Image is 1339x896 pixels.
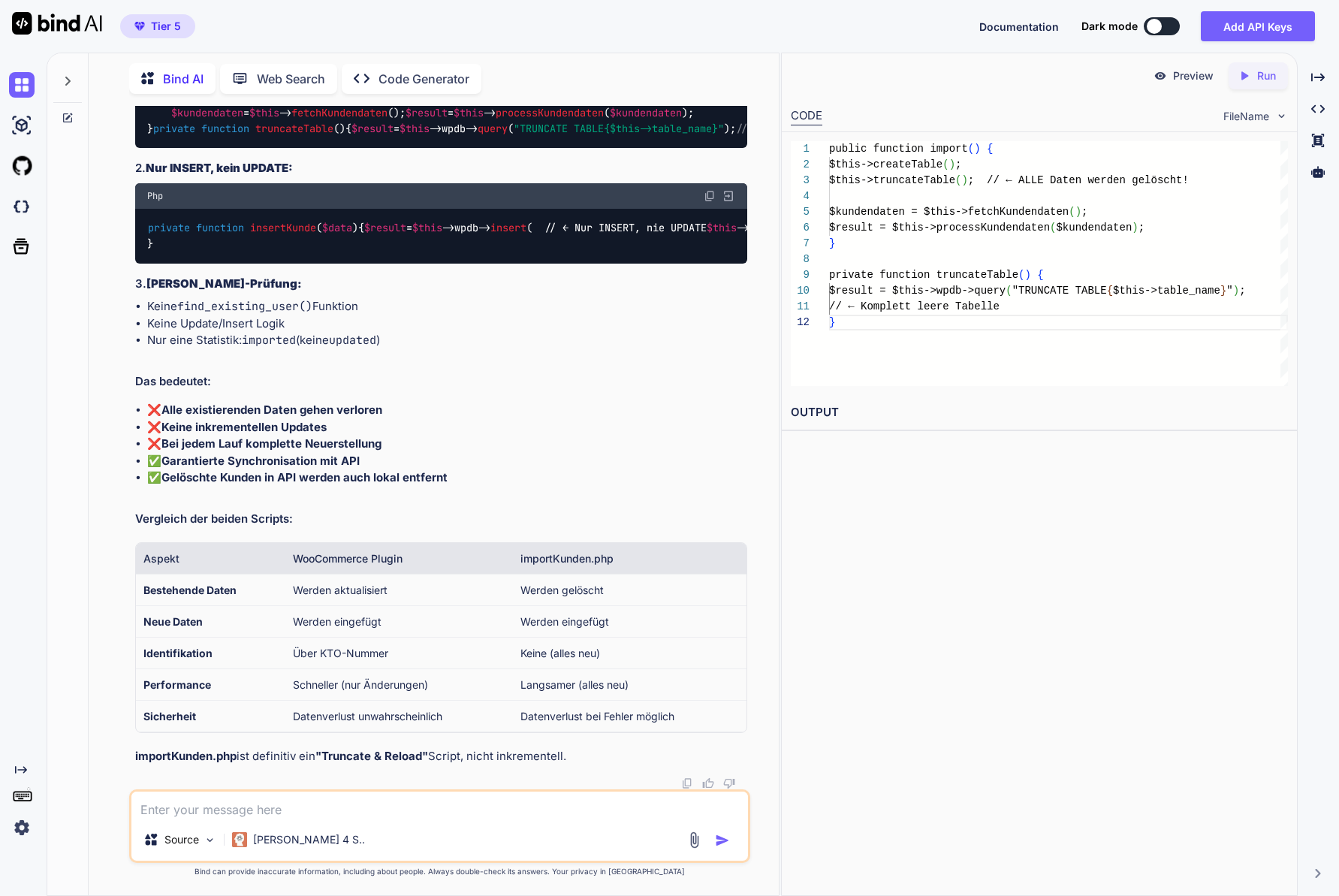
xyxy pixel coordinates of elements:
[513,606,746,638] td: Werden eingefügt
[250,222,316,235] span: insertKunde
[285,701,513,732] td: Datenverlust unwahrscheinlich
[249,107,279,120] span: $this
[120,14,195,38] button: premiumTier 5
[147,298,748,315] li: Keine Funktion
[782,395,1297,430] h2: OUTPUT
[967,174,1188,186] span: ; // ← ALLE Daten werden gelöscht!
[285,575,513,606] td: Werden aktualisiert
[147,453,748,470] li: ✅
[723,777,735,789] img: dislike
[291,107,388,120] span: fetchKundendaten
[196,222,358,235] span: ( )
[681,777,693,789] img: copy
[9,815,35,840] img: settings
[513,701,746,732] td: Datenverlust bei Fehler möglich
[147,402,748,419] li: ❌
[829,316,835,328] span: }
[1138,222,1144,234] span: ;
[143,710,196,723] strong: Sicherheit
[967,143,973,155] span: (
[514,122,724,135] span: "TRUNCATE TABLE "
[257,70,325,88] p: Web Search
[791,267,810,283] div: 9
[161,436,381,451] strong: Bei jedem Lauf komplette Neuerstellung
[610,107,682,120] span: $kundendaten
[315,749,428,763] strong: "Truncate & Reload"
[151,19,181,34] span: Tier 5
[161,470,448,484] strong: Gelöschte Kunden in API werden auch lokal entfernt
[129,866,751,877] p: Bind can provide inaccurate information, including about people. Always double-check its answers....
[955,174,961,186] span: (
[1223,109,1269,124] span: FileName
[285,543,513,575] th: WooCommerce Plugin
[979,19,1059,35] button: Documentation
[496,107,604,120] span: processKundendaten
[1257,68,1276,83] p: Run
[136,543,285,575] th: Aspekt
[163,70,204,88] p: Bind AI
[513,543,746,575] th: importKunden.php
[1024,269,1030,281] span: )
[171,107,243,120] span: $kundendaten
[478,122,508,135] span: query
[829,206,1069,218] span: $kundendaten = $this->fetchKundendaten
[1154,69,1167,83] img: preview
[1012,285,1106,297] span: "TRUNCATE TABLE
[196,222,244,235] span: function
[513,638,746,669] td: Keine (alles neu)
[987,143,993,155] span: {
[143,615,203,628] strong: Neue Daten
[164,832,199,847] p: Source
[702,777,714,789] img: like
[143,678,211,691] strong: Performance
[1056,222,1132,234] span: $kundendaten
[12,12,102,35] img: Bind AI
[378,70,469,88] p: Code Generator
[979,20,1059,33] span: Documentation
[406,107,448,120] span: $result
[829,300,1000,312] span: // ← Komplett leere Tabelle
[1075,206,1081,218] span: )
[135,276,748,293] h3: 3.
[232,832,247,847] img: Claude 4 Sonnet
[1081,206,1087,218] span: ;
[322,222,352,235] span: $data
[791,189,810,204] div: 4
[604,122,718,135] span: {$this->table_name}
[147,436,748,453] li: ❌
[177,299,312,314] code: find_existing_user()
[829,269,1018,281] span: private function truncateTable
[1201,11,1315,41] button: Add API Keys
[791,236,810,252] div: 7
[147,469,748,487] li: ✅
[147,220,1001,251] code: { = ->wpdb-> ( // ← Nur INSERT, nie UPDATE ->table_name, , ); ; }
[791,315,810,330] div: 12
[961,174,967,186] span: )
[1232,285,1238,297] span: )
[148,222,190,235] span: private
[1006,285,1012,297] span: (
[1081,19,1138,34] span: Dark mode
[707,222,737,235] span: $this
[147,74,905,136] code: { -> (); -> (); = -> (); = -> ( ); } { = ->wpdb-> ( ); }
[1220,285,1226,297] span: }
[1132,222,1138,234] span: )
[1050,222,1056,234] span: (
[201,122,249,135] span: function
[285,606,513,638] td: Werden eingefügt
[722,189,735,203] img: Open in Browser
[791,283,810,299] div: 10
[736,122,898,135] span: // ← Komplett leere Tabelle
[1018,269,1024,281] span: (
[829,222,1050,234] span: $result = $this->processKundendaten
[147,315,748,333] li: Keine Update/Insert Logik
[1173,68,1214,83] p: Preview
[135,748,748,765] p: ist definitiv ein Script, nicht inkrementell.
[942,158,948,170] span: (
[490,222,526,235] span: insert
[955,158,961,170] span: ;
[791,299,810,315] div: 11
[715,833,730,848] img: icon
[791,157,810,173] div: 2
[1226,285,1232,297] span: "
